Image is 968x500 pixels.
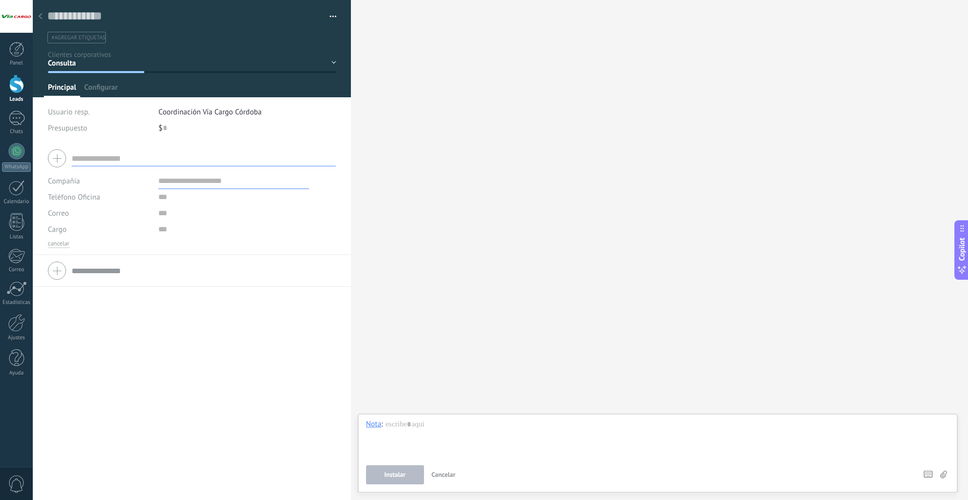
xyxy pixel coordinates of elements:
button: Correo [48,205,69,221]
div: Calendario [2,199,31,205]
div: Ayuda [2,370,31,377]
span: Configurar [84,83,117,97]
span: Usuario resp. [48,107,90,117]
span: Instalar [384,471,405,478]
span: Cancelar [432,470,456,479]
button: Cancelar [428,465,460,484]
button: Teléfono Oficina [48,189,100,205]
span: : [381,419,383,429]
span: Correo [48,209,69,218]
div: Estadísticas [2,299,31,306]
span: Presupuesto [48,123,87,133]
div: Correo [2,267,31,273]
div: $ [158,120,336,136]
div: Listas [2,234,31,240]
div: Ajustes [2,335,31,341]
span: Principal [48,83,76,97]
span: Coordinación Vía Cargo Córdoba [158,107,262,117]
span: Teléfono Oficina [48,193,100,202]
div: Chats [2,129,31,135]
div: Cargo [48,221,151,237]
span: Copilot [957,238,967,261]
div: Leads [2,96,31,103]
span: Cargo [48,226,67,233]
button: Instalar [366,465,424,484]
label: Compañía [48,177,80,185]
span: #agregar etiquetas [51,34,105,41]
div: Panel [2,60,31,67]
div: Presupuesto [48,120,151,136]
div: Usuario resp. [48,104,151,120]
div: WhatsApp [2,162,31,172]
button: cancelar [48,240,70,248]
